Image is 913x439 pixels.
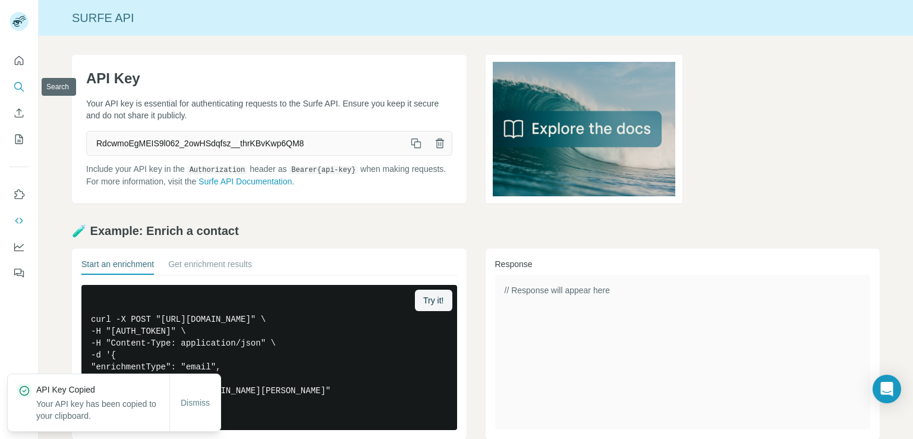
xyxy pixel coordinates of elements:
span: Try it! [423,294,443,306]
button: Enrich CSV [10,102,29,124]
button: Use Surfe API [10,210,29,231]
span: RdcwmoEgMEIS9l062_2owHSdqfsz__thrKBvKwp6QM8 [87,133,404,154]
div: Surfe API [39,10,913,26]
span: // Response will appear here [505,286,610,295]
h3: Response [495,258,871,270]
p: Your API key is essential for authenticating requests to the Surfe API. Ensure you keep it secure... [86,98,452,121]
a: Surfe API Documentation [199,177,292,186]
button: Search [10,76,29,98]
p: Include your API key in the header as when making requests. For more information, visit the . [86,163,452,187]
button: Try it! [415,290,452,311]
button: Quick start [10,50,29,71]
pre: curl -X POST "[URL][DOMAIN_NAME]" \ -H "[AUTH_TOKEN]" \ -H "Content-Type: application/json" \ -d ... [81,285,457,430]
button: Get enrichment results [168,258,252,275]
h2: 🧪 Example: Enrich a contact [72,222,880,239]
button: Feedback [10,262,29,284]
button: Dismiss [172,392,218,413]
p: API Key Copied [36,384,169,396]
button: Use Surfe on LinkedIn [10,184,29,205]
code: Bearer {api-key} [289,166,358,174]
span: Dismiss [181,397,210,409]
button: My lists [10,128,29,150]
code: Authorization [187,166,248,174]
button: Start an enrichment [81,258,154,275]
p: Your API key has been copied to your clipboard. [36,398,169,422]
button: Dashboard [10,236,29,258]
h1: API Key [86,69,452,88]
div: Open Intercom Messenger [873,375,901,403]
